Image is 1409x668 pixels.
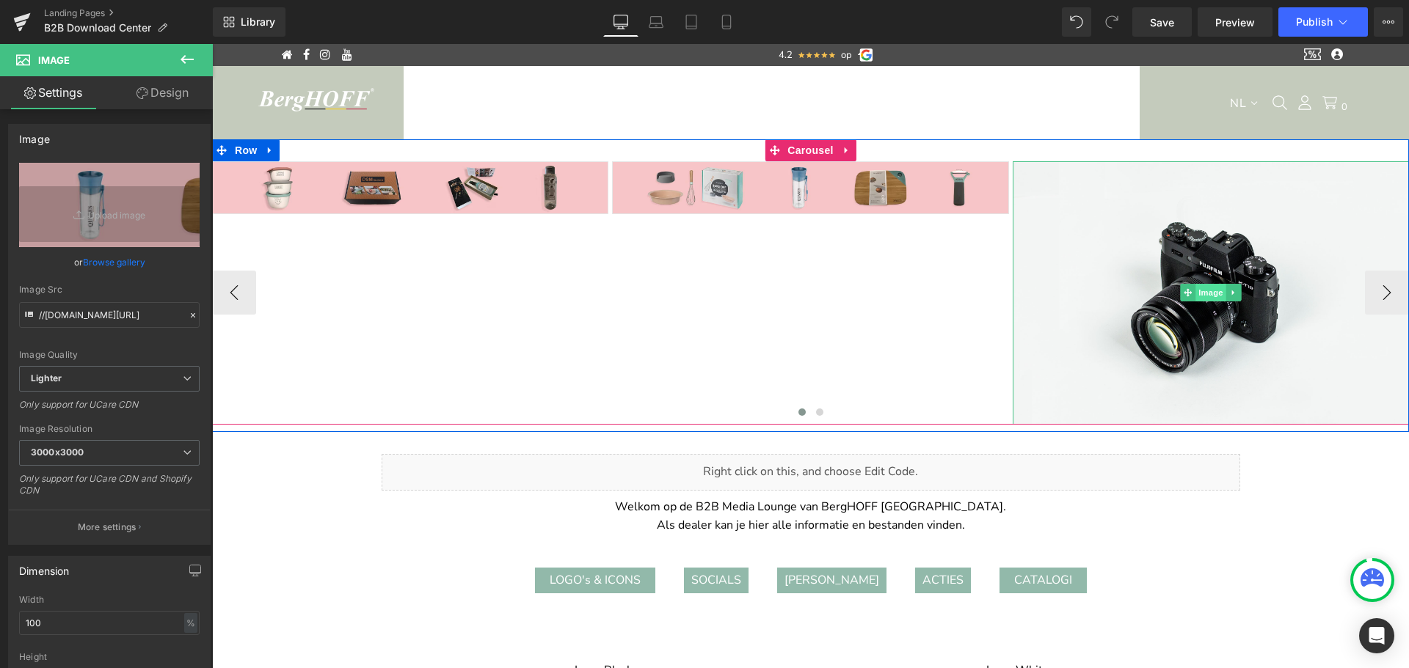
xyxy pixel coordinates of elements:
span: Carousel [572,95,625,117]
p: Logo Black [206,617,577,636]
a: Browse gallery [83,249,145,275]
button: Publish [1278,7,1368,37]
div: Image Quality [19,350,200,360]
div: ACTIES [703,524,759,550]
div: % [184,613,197,633]
div: SOCIALS [472,524,536,550]
a: Landing Pages [44,7,213,19]
div: Image Resolution [19,424,200,434]
span: Save [1150,15,1174,30]
a: New Library [213,7,285,37]
div: Height [19,652,200,662]
p: Logo White [621,617,991,636]
span: Publish [1296,16,1333,28]
span: Library [241,15,275,29]
a: Mobile [709,7,744,37]
span: Row [19,95,48,117]
input: Link [19,302,200,328]
div: Only support for UCare CDN [19,399,200,420]
a: Expand / Collapse [625,95,644,117]
div: or [19,254,200,270]
div: CATALOGI [787,524,875,550]
a: Expand / Collapse [1014,240,1030,257]
div: Image [19,125,50,145]
p: Welkom op de B2B Media Lounge van BergHOFF [GEOGRAPHIC_DATA]. [170,454,1028,473]
p: More settings [78,521,136,534]
input: auto [19,611,200,635]
span: B2B Download Center [44,22,151,34]
div: Image Src [19,285,200,295]
div: [PERSON_NAME] [565,524,674,550]
a: Expand / Collapse [48,95,68,117]
div: Width [19,595,200,605]
span: Image [38,54,70,66]
p: Als dealer kan je hier alle informatie en bestanden vinden. [170,472,1028,491]
b: 3000x3000 [31,447,84,458]
button: More [1374,7,1403,37]
a: Preview [1198,7,1273,37]
div: Only support for UCare CDN and Shopify CDN [19,473,200,506]
a: Design [109,76,216,109]
button: More settings [9,510,210,544]
div: Open Intercom Messenger [1359,618,1394,653]
span: Image [983,240,1014,257]
button: Redo [1097,7,1126,37]
div: LOGO's & ICONS [323,524,443,550]
button: Undo [1062,7,1091,37]
a: Laptop [638,7,674,37]
b: Lighter [31,372,62,383]
div: Dimension [19,557,70,577]
a: Desktop [603,7,638,37]
a: Tablet [674,7,709,37]
span: Preview [1215,15,1255,30]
